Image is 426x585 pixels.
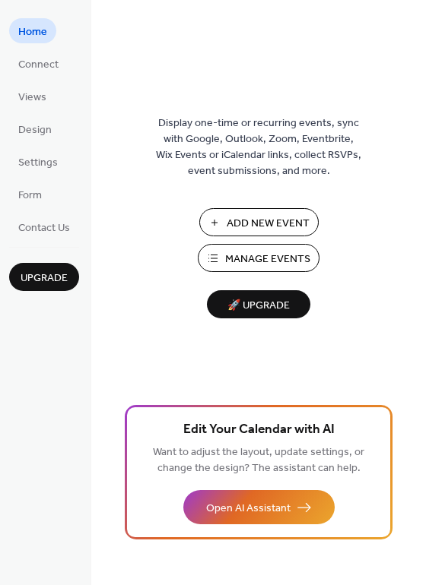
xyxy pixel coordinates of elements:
[206,501,291,517] span: Open AI Assistant
[9,149,67,174] a: Settings
[9,214,79,239] a: Contact Us
[9,116,61,141] a: Design
[198,244,319,272] button: Manage Events
[21,270,68,286] span: Upgrade
[18,188,42,204] span: Form
[18,24,47,40] span: Home
[9,263,79,291] button: Upgrade
[199,208,319,236] button: Add New Event
[207,290,310,318] button: 🚀 Upgrade
[9,18,56,43] a: Home
[153,442,364,479] span: Want to adjust the layout, update settings, or change the design? The assistant can help.
[18,155,58,171] span: Settings
[18,57,59,73] span: Connect
[9,51,68,76] a: Connect
[18,122,52,138] span: Design
[156,115,361,179] span: Display one-time or recurring events, sync with Google, Outlook, Zoom, Eventbrite, Wix Events or ...
[9,84,56,109] a: Views
[183,490,335,524] button: Open AI Assistant
[18,220,70,236] span: Contact Us
[183,419,335,441] span: Edit Your Calendar with AI
[18,90,46,106] span: Views
[227,216,310,232] span: Add New Event
[225,251,310,267] span: Manage Events
[216,296,301,316] span: 🚀 Upgrade
[9,182,51,207] a: Form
